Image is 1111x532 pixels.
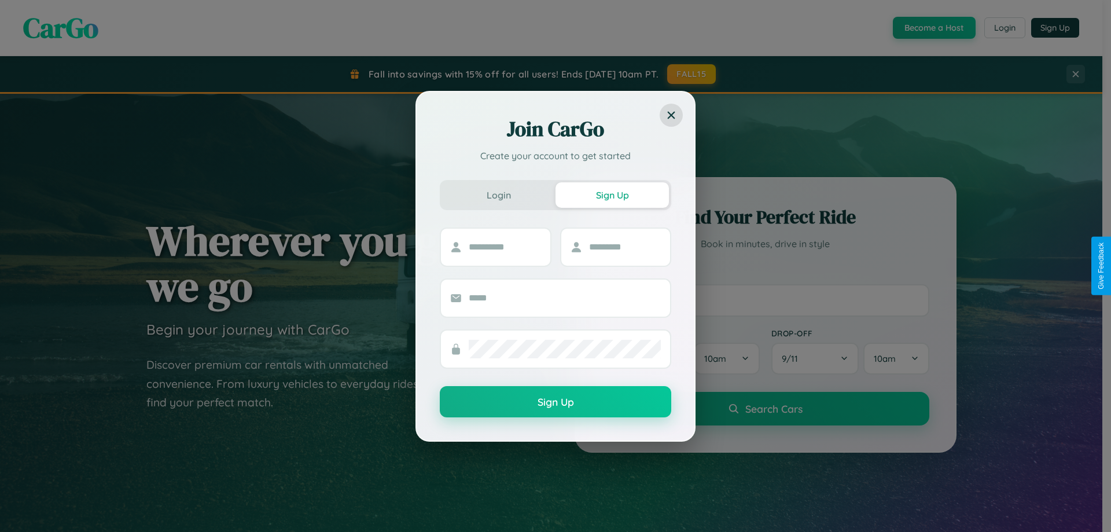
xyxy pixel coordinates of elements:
h2: Join CarGo [440,115,671,143]
p: Create your account to get started [440,149,671,163]
button: Login [442,182,555,208]
button: Sign Up [440,386,671,417]
div: Give Feedback [1097,243,1105,289]
button: Sign Up [555,182,669,208]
